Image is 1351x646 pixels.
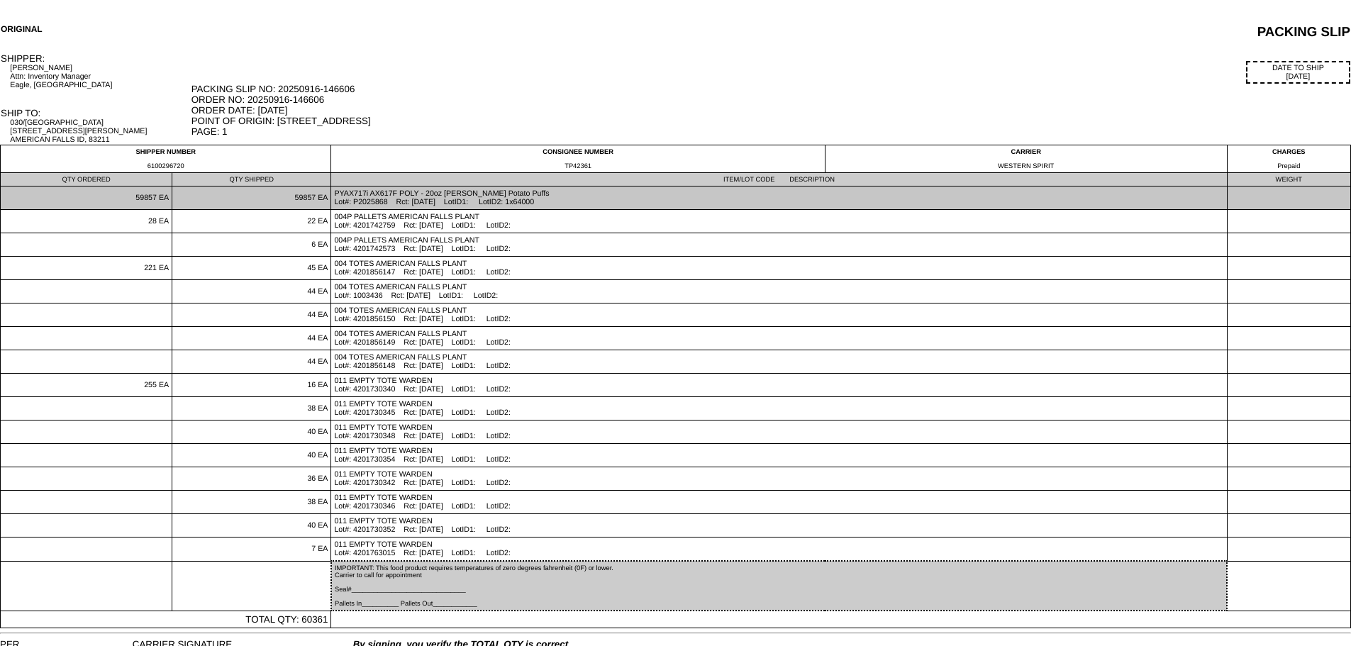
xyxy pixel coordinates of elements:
[1230,162,1347,169] div: Prepaid
[331,145,825,173] td: CONSIGNEE NUMBER
[331,186,1227,210] td: PYAX717i AX617F POLY - 20oz [PERSON_NAME] Potato Puffs Lot#: P2025868 Rct: [DATE] LotID1: LotID2:...
[1,374,172,397] td: 255 EA
[331,561,1227,611] td: IMPORTANT: This food product requires temperatures of zero degrees fahrenheit (0F) or lower. Carr...
[172,350,331,374] td: 44 EA
[331,327,1227,350] td: 004 TOTES AMERICAN FALLS PLANT Lot#: 4201856149 Rct: [DATE] LotID1: LotID2:
[1,173,172,186] td: QTY ORDERED
[331,444,1227,467] td: 011 EMPTY TOTE WARDEN Lot#: 4201730354 Rct: [DATE] LotID1: LotID2:
[331,350,1227,374] td: 004 TOTES AMERICAN FALLS PLANT Lot#: 4201856148 Rct: [DATE] LotID1: LotID2:
[1,186,172,210] td: 59857 EA
[1,611,331,628] td: TOTAL QTY: 60361
[172,173,331,186] td: QTY SHIPPED
[1,210,172,233] td: 28 EA
[334,162,821,169] div: TP42361
[172,303,331,327] td: 44 EA
[172,280,331,303] td: 44 EA
[191,84,1350,137] div: PACKING SLIP NO: 20250916-146606 ORDER NO: 20250916-146606 ORDER DATE: [DATE] POINT OF ORIGIN: [S...
[10,118,189,144] div: 030/[GEOGRAPHIC_DATA] [STREET_ADDRESS][PERSON_NAME] AMERICAN FALLS ID, 83211
[423,24,1350,40] div: PACKING SLIP
[331,538,1227,562] td: 011 EMPTY TOTE WARDEN Lot#: 4201763015 Rct: [DATE] LotID1: LotID2:
[331,233,1227,257] td: 004P PALLETS AMERICAN FALLS PLANT Lot#: 4201742573 Rct: [DATE] LotID1: LotID2:
[331,514,1227,538] td: 011 EMPTY TOTE WARDEN Lot#: 4201730352 Rct: [DATE] LotID1: LotID2:
[172,186,331,210] td: 59857 EA
[828,162,1224,169] div: WESTERN SPIRIT
[172,210,331,233] td: 22 EA
[825,145,1227,173] td: CARRIER
[172,421,331,444] td: 40 EA
[172,491,331,514] td: 38 EA
[1,53,190,64] div: SHIPPER:
[172,233,331,257] td: 6 EA
[10,64,189,89] div: [PERSON_NAME] Attn: Inventory Manager Eagle, [GEOGRAPHIC_DATA]
[1,257,172,280] td: 221 EA
[1227,145,1350,173] td: CHARGES
[172,467,331,491] td: 36 EA
[4,162,328,169] div: 6100296720
[172,397,331,421] td: 38 EA
[1246,61,1350,84] div: DATE TO SHIP [DATE]
[331,173,1227,186] td: ITEM/LOT CODE DESCRIPTION
[331,303,1227,327] td: 004 TOTES AMERICAN FALLS PLANT Lot#: 4201856150 Rct: [DATE] LotID1: LotID2:
[1227,173,1350,186] td: WEIGHT
[331,421,1227,444] td: 011 EMPTY TOTE WARDEN Lot#: 4201730348 Rct: [DATE] LotID1: LotID2:
[331,257,1227,280] td: 004 TOTES AMERICAN FALLS PLANT Lot#: 4201856147 Rct: [DATE] LotID1: LotID2:
[172,327,331,350] td: 44 EA
[172,538,331,562] td: 7 EA
[1,145,331,173] td: SHIPPER NUMBER
[172,514,331,538] td: 40 EA
[331,491,1227,514] td: 011 EMPTY TOTE WARDEN Lot#: 4201730346 Rct: [DATE] LotID1: LotID2:
[331,397,1227,421] td: 011 EMPTY TOTE WARDEN Lot#: 4201730345 Rct: [DATE] LotID1: LotID2:
[172,257,331,280] td: 45 EA
[172,444,331,467] td: 40 EA
[331,280,1227,303] td: 004 TOTES AMERICAN FALLS PLANT Lot#: 1003436 Rct: [DATE] LotID1: LotID2:
[172,374,331,397] td: 16 EA
[331,210,1227,233] td: 004P PALLETS AMERICAN FALLS PLANT Lot#: 4201742759 Rct: [DATE] LotID1: LotID2:
[1,108,190,118] div: SHIP TO:
[331,374,1227,397] td: 011 EMPTY TOTE WARDEN Lot#: 4201730340 Rct: [DATE] LotID1: LotID2:
[331,467,1227,491] td: 011 EMPTY TOTE WARDEN Lot#: 4201730342 Rct: [DATE] LotID1: LotID2:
